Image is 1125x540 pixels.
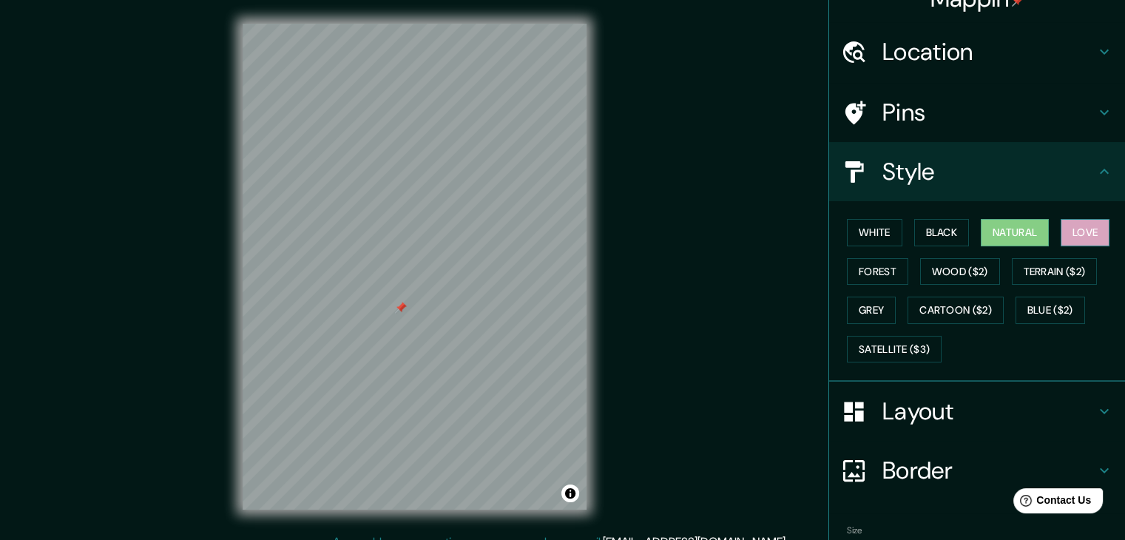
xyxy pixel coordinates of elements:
[1016,297,1085,324] button: Blue ($2)
[829,382,1125,441] div: Layout
[847,524,862,537] label: Size
[829,142,1125,201] div: Style
[981,219,1049,246] button: Natural
[882,37,1095,67] h4: Location
[882,456,1095,485] h4: Border
[561,485,579,502] button: Toggle attribution
[882,396,1095,426] h4: Layout
[847,258,908,286] button: Forest
[243,24,587,510] canvas: Map
[920,258,1000,286] button: Wood ($2)
[993,482,1109,524] iframe: Help widget launcher
[847,219,902,246] button: White
[882,98,1095,127] h4: Pins
[908,297,1004,324] button: Cartoon ($2)
[829,441,1125,500] div: Border
[882,157,1095,186] h4: Style
[829,22,1125,81] div: Location
[829,83,1125,142] div: Pins
[1061,219,1109,246] button: Love
[847,336,942,363] button: Satellite ($3)
[847,297,896,324] button: Grey
[1012,258,1098,286] button: Terrain ($2)
[914,219,970,246] button: Black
